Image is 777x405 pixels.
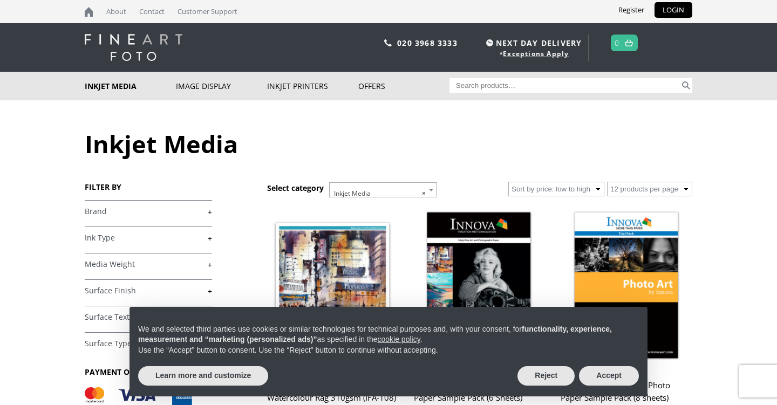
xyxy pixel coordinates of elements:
[85,286,212,296] a: +
[422,186,426,201] span: ×
[561,205,691,368] img: Innova Photo Art Inkjet Photo Paper Sample Pack (8 sheets)
[85,253,212,274] h4: Media Weight
[138,345,639,356] p: Use the “Accept” button to consent. Use the “Reject” button to continue without accepting.
[414,205,544,368] img: Innova Editions Inkjet Fine Art Paper Sample Pack (6 Sheets)
[85,259,212,270] a: +
[517,366,575,386] button: Reject
[85,200,212,222] h4: Brand
[378,335,420,344] a: cookie policy
[85,226,212,248] h4: Ink Type
[267,183,324,193] h3: Select category
[579,366,639,386] button: Accept
[138,366,268,386] button: Learn more and customize
[85,279,212,301] h4: Surface Finish
[85,306,212,327] h4: Surface Texture
[85,127,692,160] h1: Inkjet Media
[176,72,267,100] a: Image Display
[85,233,212,243] a: +
[508,182,604,196] select: Shop order
[384,39,392,46] img: phone.svg
[121,298,656,405] div: Notice
[329,182,437,197] span: Inkjet Media
[397,38,458,48] a: 020 3968 3333
[625,39,633,46] img: basket.svg
[449,78,680,93] input: Search products…
[85,207,212,217] a: +
[85,339,212,349] a: +
[267,205,398,368] img: Editions Fabriano Artistico Watercolour Rag 310gsm (IFA-108)
[85,72,176,100] a: Inkjet Media
[615,35,619,51] a: 0
[486,39,493,46] img: time.svg
[610,2,652,18] a: Register
[85,332,212,354] h4: Surface Type
[85,182,212,192] h3: FILTER BY
[267,72,358,100] a: Inkjet Printers
[138,324,639,345] p: We and selected third parties use cookies or similar technologies for technical purposes and, wit...
[138,325,612,344] strong: functionality, experience, measurement and “marketing (personalized ads)”
[358,72,449,100] a: Offers
[483,37,582,49] span: NEXT DAY DELIVERY
[680,78,692,93] button: Search
[330,183,437,204] span: Inkjet Media
[85,34,182,61] img: logo-white.svg
[85,312,212,322] a: +
[655,2,692,18] a: LOGIN
[503,49,569,58] a: Exceptions Apply
[85,367,212,377] h3: PAYMENT OPTIONS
